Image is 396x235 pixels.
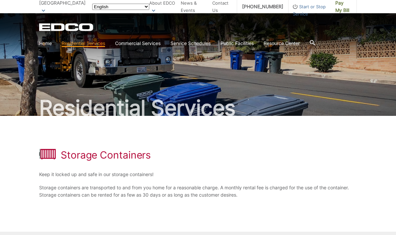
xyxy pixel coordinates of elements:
a: Residential Services [62,40,105,47]
a: Commercial Services [115,40,161,47]
a: Service Schedules [170,40,211,47]
select: Select a language [92,4,149,10]
p: Keep it locked up and safe in our storage containers! [39,171,357,178]
p: Storage containers are transported to and from you home for a reasonable charge. A monthly rental... [39,184,357,199]
a: Resource Center [264,40,300,47]
h1: Storage Containers [61,149,151,161]
a: EDCD logo. Return to the homepage. [39,23,94,31]
a: Home [39,40,52,47]
a: Public Facilities [221,40,254,47]
h2: Residential Services [39,97,357,118]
